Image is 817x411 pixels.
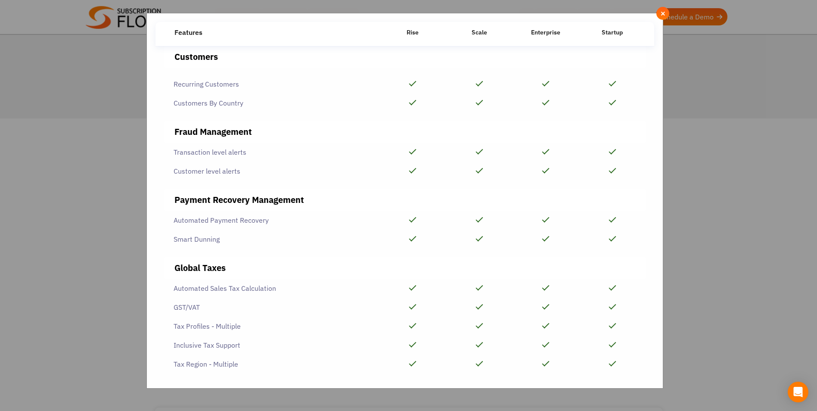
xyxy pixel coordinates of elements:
[164,162,379,181] div: Customer level alerts
[164,230,379,249] div: Smart Dunning
[174,50,635,63] div: Customers
[164,75,379,93] div: Recurring Customers
[164,279,379,298] div: Automated Sales Tax Calculation
[164,317,379,336] div: Tax Profiles - Multiple
[174,125,635,138] div: Fraud Management
[164,143,379,162] div: Transaction level alerts
[164,93,379,112] div: Customers By Country
[788,382,808,402] div: Open Intercom Messenger
[174,262,635,274] div: Global Taxes
[164,211,379,230] div: Automated Payment Recovery
[660,9,666,18] span: ×
[164,336,379,355] div: Inclusive Tax Support
[656,7,669,20] button: Close
[164,355,379,374] div: Tax Region - Multiple
[164,298,379,317] div: GST/VAT
[174,193,635,206] div: Payment Recovery Management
